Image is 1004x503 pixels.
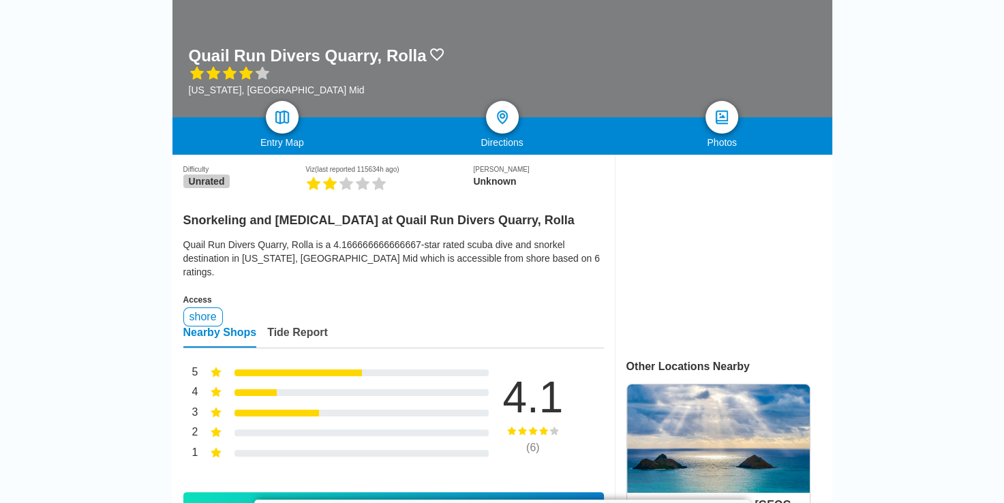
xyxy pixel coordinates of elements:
div: [PERSON_NAME] [473,166,603,173]
div: Photos [612,137,832,148]
div: Viz (last reported 115634h ago) [305,166,473,173]
div: 4 [183,384,198,402]
div: Entry Map [172,137,393,148]
h1: Quail Run Divers Quarry, Rolla [189,46,427,65]
h2: Snorkeling and [MEDICAL_DATA] at Quail Run Divers Quarry, Rolla [183,205,604,228]
div: 4.1 [482,376,584,419]
a: photos [705,101,738,134]
div: 2 [183,425,198,442]
span: Unrated [183,174,230,188]
div: 5 [183,365,198,382]
div: 1 [183,445,198,463]
img: directions [494,109,511,125]
div: Access [183,295,604,305]
div: Other Locations Nearby [626,361,832,373]
div: 3 [183,405,198,423]
div: [US_STATE], [GEOGRAPHIC_DATA] Mid [189,85,446,95]
div: shore [183,307,223,326]
a: map [266,101,299,134]
div: Difficulty [183,166,306,173]
img: photos [714,109,730,125]
div: Directions [392,137,612,148]
div: Quail Run Divers Quarry, Rolla is a 4.166666666666667-star rated scuba dive and snorkel destinati... [183,238,604,279]
div: Nearby Shops [183,326,257,348]
div: Tide Report [267,326,328,348]
div: ( 6 ) [482,442,584,454]
div: Unknown [473,176,603,187]
img: map [274,109,290,125]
